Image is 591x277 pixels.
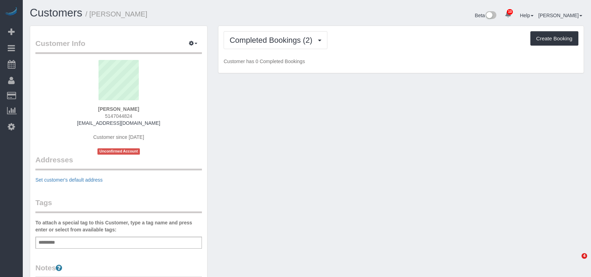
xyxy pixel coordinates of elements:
[86,10,148,18] small: / [PERSON_NAME]
[30,7,82,19] a: Customers
[98,106,139,112] strong: [PERSON_NAME]
[35,219,202,233] label: To attach a special tag to this Customer, type a tag name and press enter or select from availabl...
[224,31,327,49] button: Completed Bookings (2)
[567,253,584,270] iframe: Intercom live chat
[224,58,578,65] p: Customer has 0 Completed Bookings
[97,148,140,154] span: Unconfirmed Account
[485,11,496,20] img: New interface
[507,9,513,15] span: 10
[35,197,202,213] legend: Tags
[35,177,103,183] a: Set customer's default address
[520,13,534,18] a: Help
[501,7,515,22] a: 10
[105,113,133,119] span: 5147044824
[93,134,144,140] span: Customer since [DATE]
[582,253,587,259] span: 4
[530,31,578,46] button: Create Booking
[77,120,160,126] a: [EMAIL_ADDRESS][DOMAIN_NAME]
[35,38,202,54] legend: Customer Info
[475,13,497,18] a: Beta
[538,13,582,18] a: [PERSON_NAME]
[230,36,316,45] span: Completed Bookings (2)
[4,7,18,17] img: Automaid Logo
